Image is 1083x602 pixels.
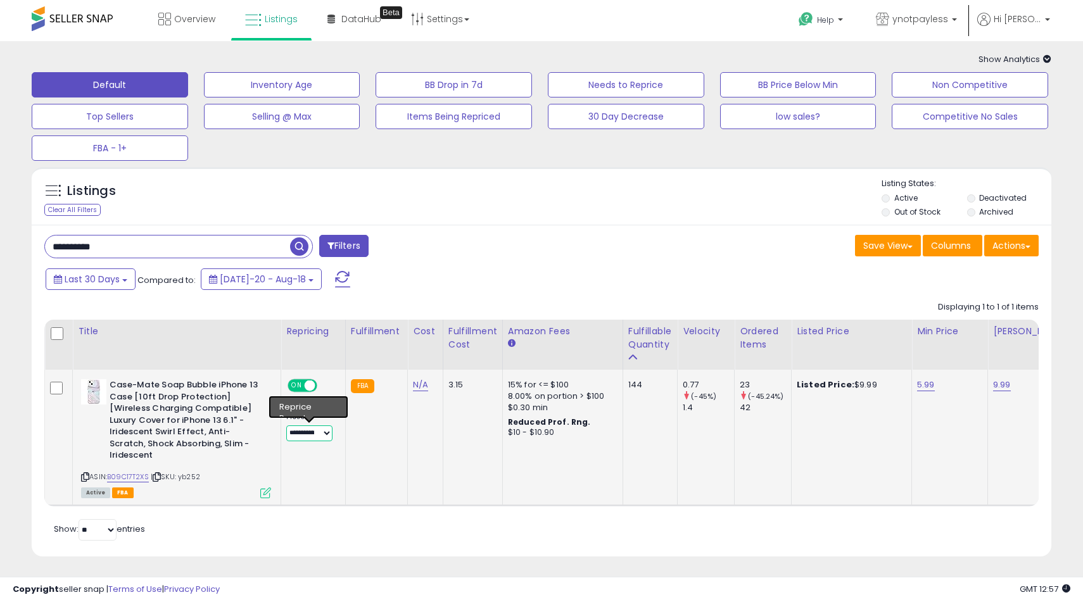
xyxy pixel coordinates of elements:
span: Columns [931,239,971,252]
div: Fulfillment Cost [448,325,497,351]
div: Fulfillment [351,325,402,338]
div: Amazon AI * [286,399,336,410]
small: Amazon Fees. [508,338,516,349]
button: Save View [855,235,921,256]
button: Competitive No Sales [892,104,1048,129]
button: Columns [923,235,982,256]
label: Archived [979,206,1013,217]
span: Show Analytics [978,53,1051,65]
button: BB Price Below Min [720,72,877,97]
button: Default [32,72,188,97]
div: 144 [628,379,668,391]
label: Deactivated [979,192,1027,203]
button: FBA - 1+ [32,135,188,161]
div: Title [78,325,275,338]
div: seller snap | | [13,584,220,596]
div: Displaying 1 to 1 of 1 items [938,301,1039,313]
button: Needs to Reprice [548,72,704,97]
a: Help [788,2,856,41]
div: Fulfillable Quantity [628,325,672,351]
span: Compared to: [137,274,196,286]
a: Terms of Use [108,583,162,595]
span: Last 30 Days [65,273,120,285]
div: ASIN: [81,379,271,497]
i: Get Help [798,11,814,27]
label: Active [894,192,918,203]
div: Velocity [683,325,729,338]
span: Help [817,15,834,25]
span: FBA [112,487,134,498]
p: Listing States: [882,178,1051,190]
div: Listed Price [797,325,906,338]
small: (-45%) [691,391,716,401]
div: 15% for <= $100 [508,379,613,391]
span: [DATE]-20 - Aug-18 [220,273,306,285]
button: BB Drop in 7d [376,72,532,97]
div: 1.4 [683,402,734,413]
div: Ordered Items [740,325,786,351]
h5: Listings [67,182,116,200]
span: OFF [315,380,336,391]
div: 42 [740,402,791,413]
div: Cost [413,325,438,338]
div: [PERSON_NAME] [993,325,1068,338]
div: $10 - $10.90 [508,427,613,438]
div: Clear All Filters [44,204,101,216]
small: (-45.24%) [748,391,783,401]
button: low sales? [720,104,877,129]
button: Filters [319,235,369,257]
button: Last 30 Days [46,268,136,290]
span: ON [289,380,305,391]
button: Items Being Repriced [376,104,532,129]
a: 5.99 [917,379,935,391]
span: Listings [265,13,298,25]
span: | SKU: yb252 [151,472,200,482]
div: Tooltip anchor [380,6,402,19]
div: Repricing [286,325,340,338]
a: N/A [413,379,428,391]
small: FBA [351,379,374,393]
span: 2025-09-18 12:57 GMT [1020,583,1070,595]
span: Overview [174,13,215,25]
div: 8.00% on portion > $100 [508,391,613,402]
strong: Copyright [13,583,59,595]
button: Selling @ Max [204,104,360,129]
a: 9.99 [993,379,1011,391]
button: Inventory Age [204,72,360,97]
button: Actions [984,235,1039,256]
img: 31A19V8Qv2L._SL40_.jpg [81,379,106,404]
span: ynotpayless [892,13,948,25]
div: 23 [740,379,791,391]
b: Reduced Prof. Rng. [508,417,591,427]
span: All listings currently available for purchase on Amazon [81,487,110,498]
label: Out of Stock [894,206,940,217]
b: Case-Mate Soap Bubble iPhone 13 Case [10ft Drop Protection] [Wireless Charging Compatible] Luxury... [110,379,263,465]
a: B09C17T2XS [107,472,149,482]
span: Show: entries [54,523,145,535]
button: [DATE]-20 - Aug-18 [201,268,322,290]
div: 0.77 [683,379,734,391]
a: Hi [PERSON_NAME] [977,13,1050,41]
button: Top Sellers [32,104,188,129]
div: Amazon Fees [508,325,617,338]
div: $9.99 [797,379,902,391]
div: Preset: [286,413,336,441]
b: Listed Price: [797,379,854,391]
button: Non Competitive [892,72,1048,97]
div: $0.30 min [508,402,613,413]
div: Min Price [917,325,982,338]
a: Privacy Policy [164,583,220,595]
span: Hi [PERSON_NAME] [994,13,1041,25]
span: DataHub [341,13,381,25]
div: 3.15 [448,379,493,391]
button: 30 Day Decrease [548,104,704,129]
